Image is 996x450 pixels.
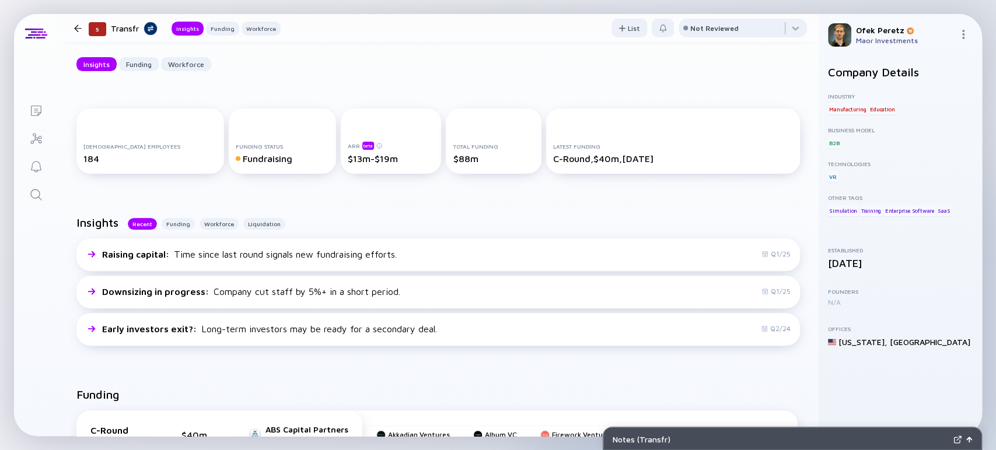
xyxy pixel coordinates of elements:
div: [GEOGRAPHIC_DATA] [890,337,970,347]
div: ABS Capital Partners [265,424,348,434]
div: Not Reviewed [690,24,739,33]
div: Q1/25 [761,287,791,296]
div: Enterprise Software [883,205,935,216]
div: [DATE] [90,435,149,444]
div: $13m-$19m [348,153,435,164]
div: [US_STATE] , [838,337,887,347]
div: Ofek Peretz [856,25,954,35]
div: Founders [828,288,973,295]
div: VR [828,171,838,182]
div: Industry [828,93,973,100]
a: ABS Capital PartnersLeader [249,424,348,445]
div: B2B [828,137,840,149]
img: United States Flag [828,338,836,346]
h2: Funding [76,388,120,401]
div: Simulation [828,205,858,216]
div: [DATE] [828,257,973,269]
img: Ofek Profile Picture [828,23,851,47]
button: Liquidation [243,218,285,230]
div: Established [828,247,973,254]
div: Workforce [242,23,281,34]
div: Manufacturing [828,103,867,115]
div: Firework Ventures [552,430,613,439]
div: beta [362,142,374,150]
div: Transfr [111,21,158,36]
div: Album VC [485,430,517,439]
div: C-Round [90,425,149,435]
div: Latest Funding [553,143,793,150]
a: Investor Map [14,124,58,152]
h2: Insights [76,216,118,229]
div: Company cut staff by 5%+ in a short period. [102,286,400,297]
div: Notes ( Transfr ) [613,434,949,444]
a: Akkadian Ventures [376,430,450,439]
div: Education [869,103,896,115]
a: Album VC [473,430,517,439]
a: Search [14,180,58,208]
img: Open Notes [966,437,972,442]
div: ARR [348,141,435,150]
div: 184 [83,153,217,164]
div: Akkadian Ventures [388,430,450,439]
div: Insights [76,55,117,73]
button: Workforce [200,218,239,230]
img: Expand Notes [953,435,962,444]
div: Maor Investments [856,36,954,45]
span: Early investors exit? : [102,324,199,334]
div: Other Tags [828,194,973,201]
button: Insights [76,57,117,71]
img: Menu [959,30,968,39]
div: Funding [119,55,159,73]
a: Reminders [14,152,58,180]
div: Workforce [161,55,211,73]
div: C-Round, $40m, [DATE] [553,153,793,164]
button: Insights [172,22,204,36]
span: Raising capital : [102,249,172,259]
button: Workforce [242,22,281,36]
div: Time since last round signals new fundraising efforts. [102,249,397,259]
div: N/A [828,298,973,307]
div: [DEMOGRAPHIC_DATA] Employees [83,143,217,150]
div: Fundraising [236,153,329,164]
button: Funding [119,57,159,71]
a: Firework Ventures [540,430,613,439]
span: Downsizing in progress : [102,286,211,297]
div: Technologies [828,160,973,167]
div: Total Funding [453,143,534,150]
div: Q1/25 [761,249,791,258]
div: Business Model [828,126,973,133]
div: Training [860,205,882,216]
div: Long-term investors may be ready for a secondary deal. [102,324,437,334]
div: Funding [206,23,239,34]
button: Funding [206,22,239,36]
div: $88m [453,153,534,164]
h2: Company Details [828,65,973,79]
div: Insights [172,23,204,34]
div: Offices [828,325,973,332]
button: Workforce [161,57,211,71]
div: SaaS [936,205,951,216]
div: 5 [89,22,106,36]
button: Recent [128,218,157,230]
div: $40m [181,430,216,440]
button: List [611,19,647,37]
div: Funding Status [236,143,329,150]
button: Funding [162,218,195,230]
a: Lists [14,96,58,124]
div: Q2/24 [761,324,791,333]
